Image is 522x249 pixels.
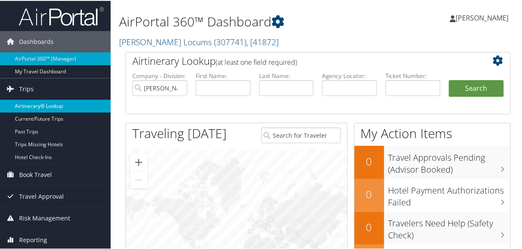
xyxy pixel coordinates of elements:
[388,147,510,175] h3: Travel Approvals Pending (Advisor Booked)
[132,124,227,142] h1: Traveling [DATE]
[119,35,279,47] a: [PERSON_NAME] Locums
[19,185,64,206] span: Travel Approval
[130,153,147,170] button: Zoom in
[19,207,70,228] span: Risk Management
[246,35,279,47] span: , [ 41872 ]
[354,186,384,201] h2: 0
[130,171,147,188] button: Zoom out
[19,163,52,185] span: Book Travel
[449,79,504,96] button: Search
[322,71,377,79] label: Agency Locator:
[19,30,54,52] span: Dashboards
[19,78,34,99] span: Trips
[354,145,510,178] a: 0Travel Approvals Pending (Advisor Booked)
[354,211,510,244] a: 0Travelers Need Help (Safety Check)
[388,212,510,240] h3: Travelers Need Help (Safety Check)
[261,127,341,142] input: Search for Traveler
[119,12,384,30] h1: AirPortal 360™ Dashboard
[132,53,472,67] h2: Airtinerary Lookup
[259,71,314,79] label: Last Name:
[450,4,517,30] a: [PERSON_NAME]
[19,6,104,26] img: airportal-logo.png
[385,71,440,79] label: Ticket Number:
[354,153,384,168] h2: 0
[214,35,246,47] span: ( 307741 )
[388,180,510,208] h3: Hotel Payment Authorizations Failed
[132,71,187,79] label: Company - Division:
[354,124,510,142] h1: My Action Items
[354,178,510,211] a: 0Hotel Payment Authorizations Failed
[456,12,508,22] span: [PERSON_NAME]
[354,219,384,234] h2: 0
[216,57,297,66] span: (at least one field required)
[196,71,251,79] label: First Name:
